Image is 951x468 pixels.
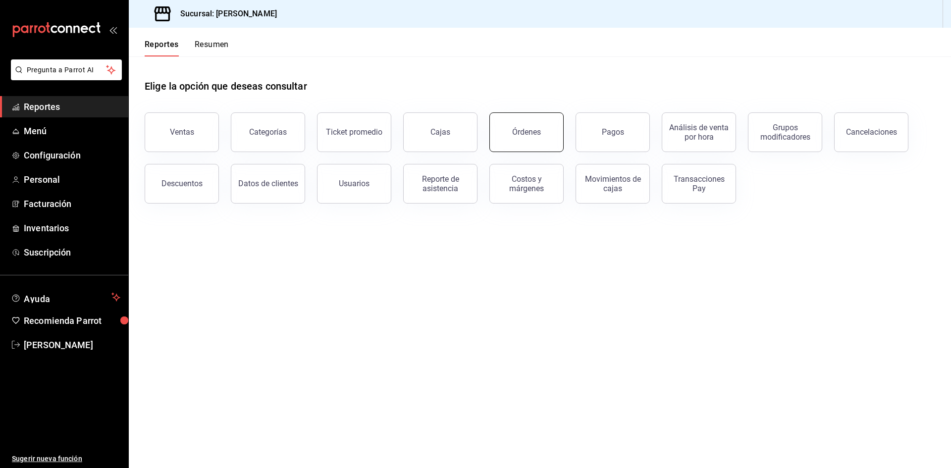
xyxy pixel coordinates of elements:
div: Transacciones Pay [668,174,730,193]
div: Cajas [430,127,450,137]
button: Cajas [403,112,477,152]
button: Ventas [145,112,219,152]
span: Suscripción [24,246,120,259]
span: Facturación [24,197,120,210]
div: Descuentos [161,179,203,188]
div: Órdenes [512,127,541,137]
button: Movimientos de cajas [576,164,650,204]
button: Categorías [231,112,305,152]
span: Personal [24,173,120,186]
button: Transacciones Pay [662,164,736,204]
span: [PERSON_NAME] [24,338,120,352]
div: Usuarios [339,179,370,188]
button: Costos y márgenes [489,164,564,204]
a: Pregunta a Parrot AI [7,72,122,82]
button: Reportes [145,40,179,56]
button: Órdenes [489,112,564,152]
button: Pagos [576,112,650,152]
button: Cancelaciones [834,112,908,152]
button: Reporte de asistencia [403,164,477,204]
span: Configuración [24,149,120,162]
button: Análisis de venta por hora [662,112,736,152]
button: Datos de clientes [231,164,305,204]
span: Inventarios [24,221,120,235]
button: Resumen [195,40,229,56]
button: Descuentos [145,164,219,204]
div: Ticket promedio [326,127,382,137]
span: Reportes [24,100,120,113]
span: Ayuda [24,291,107,303]
div: Costos y márgenes [496,174,557,193]
button: Grupos modificadores [748,112,822,152]
button: Pregunta a Parrot AI [11,59,122,80]
button: Ticket promedio [317,112,391,152]
div: navigation tabs [145,40,229,56]
h3: Sucursal: [PERSON_NAME] [172,8,277,20]
button: Usuarios [317,164,391,204]
div: Datos de clientes [238,179,298,188]
div: Movimientos de cajas [582,174,643,193]
div: Pagos [602,127,624,137]
div: Categorías [249,127,287,137]
span: Recomienda Parrot [24,314,120,327]
span: Menú [24,124,120,138]
span: Pregunta a Parrot AI [27,65,106,75]
div: Reporte de asistencia [410,174,471,193]
span: Sugerir nueva función [12,454,120,464]
div: Grupos modificadores [754,123,816,142]
div: Análisis de venta por hora [668,123,730,142]
h1: Elige la opción que deseas consultar [145,79,307,94]
div: Cancelaciones [846,127,897,137]
button: open_drawer_menu [109,26,117,34]
div: Ventas [170,127,194,137]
